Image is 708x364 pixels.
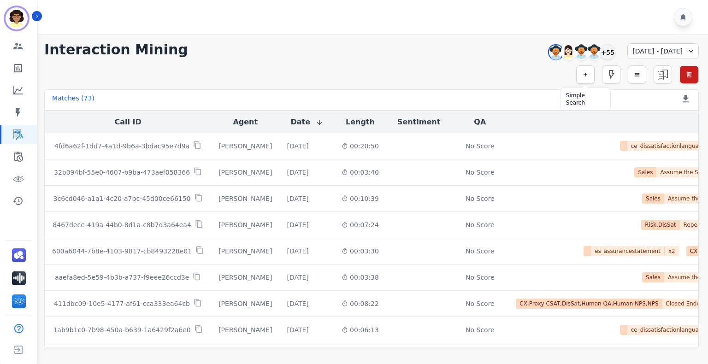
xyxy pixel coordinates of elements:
div: No Score [466,220,495,229]
button: Length [346,117,375,128]
span: Sales [634,167,656,177]
div: [DATE] [287,325,308,335]
button: Sentiment [397,117,440,128]
div: 00:10:39 [342,194,379,203]
div: [DATE] [287,273,308,282]
div: No Score [466,325,495,335]
p: 3c6cd046-a1a1-4c20-a7bc-45d00ce66150 [53,194,191,203]
div: 00:08:22 [342,299,379,308]
div: [PERSON_NAME] [218,299,272,308]
div: 00:06:13 [342,325,379,335]
span: x 2 [665,246,679,256]
button: Call ID [114,117,141,128]
div: No Score [466,273,495,282]
span: Risk,DisSat [641,220,679,230]
div: [PERSON_NAME] [218,325,272,335]
div: [DATE] - [DATE] [627,43,699,59]
span: es_assurancestatement [591,246,665,256]
span: CX,Proxy CSAT,DisSat,Human QA,Human NPS,NPS [516,299,662,309]
div: Simple Search [566,92,605,106]
button: Date [290,117,323,128]
p: 8467dece-419a-44b0-8d1a-c8b7d3a64ea4 [53,220,191,229]
div: No Score [466,194,495,203]
div: 00:03:40 [342,168,379,177]
h1: Interaction Mining [44,41,188,58]
div: [PERSON_NAME] [218,220,272,229]
div: [DATE] [287,247,308,256]
div: [DATE] [287,141,308,151]
button: Agent [233,117,258,128]
div: [PERSON_NAME] [218,168,272,177]
p: aaefa8ed-5e59-4b3b-a737-f9eee26ccd3e [55,273,189,282]
div: [DATE] [287,299,308,308]
div: 00:03:38 [342,273,379,282]
p: 1ab9b1c0-7b98-450a-b639-1a6429f2a6e0 [53,325,190,335]
div: [PERSON_NAME] [218,273,272,282]
div: Matches ( 73 ) [52,94,94,106]
p: 32b094bf-55e0-4607-b9ba-473aef058366 [54,168,190,177]
div: +55 [600,44,615,60]
div: No Score [466,141,495,151]
div: [PERSON_NAME] [218,194,272,203]
p: 411dbc09-10e5-4177-af61-cca333ea64cb [54,299,190,308]
div: [PERSON_NAME] [218,141,272,151]
p: 4fd6a62f-1dd7-4a1d-9b6a-3bdac95e7d9a [54,141,189,151]
button: QA [474,117,486,128]
img: Bordered avatar [6,7,28,29]
div: 00:03:30 [342,247,379,256]
p: 600a6044-7b8e-4103-9817-cb8493228e01 [52,247,192,256]
div: 00:07:24 [342,220,379,229]
div: [PERSON_NAME] [218,247,272,256]
span: Sales [642,272,664,282]
div: [DATE] [287,220,308,229]
div: No Score [466,299,495,308]
div: [DATE] [287,194,308,203]
div: No Score [466,168,495,177]
div: [DATE] [287,168,308,177]
div: No Score [466,247,495,256]
span: Sales [642,194,664,204]
div: 00:20:50 [342,141,379,151]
